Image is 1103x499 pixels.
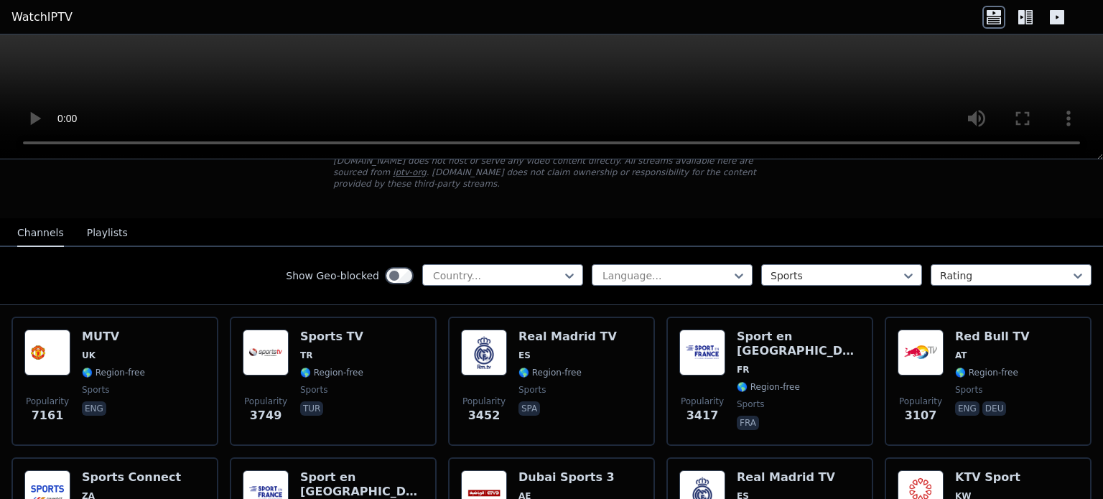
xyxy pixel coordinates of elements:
[82,401,106,416] p: eng
[11,9,73,26] a: WatchIPTV
[681,396,724,407] span: Popularity
[518,401,540,416] p: spa
[737,381,800,393] span: 🌎 Region-free
[32,407,64,424] span: 7161
[737,470,835,485] h6: Real Madrid TV
[333,155,770,190] p: [DOMAIN_NAME] does not host or serve any video content directly. All streams available here are s...
[737,364,749,376] span: FR
[955,470,1020,485] h6: KTV Sport
[462,396,506,407] span: Popularity
[300,367,363,378] span: 🌎 Region-free
[82,470,181,485] h6: Sports Connect
[17,220,64,247] button: Channels
[737,416,759,430] p: fra
[300,350,312,361] span: TR
[82,384,109,396] span: sports
[24,330,70,376] img: MUTV
[982,401,1007,416] p: deu
[737,330,860,358] h6: Sport en [GEOGRAPHIC_DATA]
[518,470,615,485] h6: Dubai Sports 3
[955,384,982,396] span: sports
[737,398,764,410] span: sports
[518,367,582,378] span: 🌎 Region-free
[899,396,942,407] span: Popularity
[300,330,363,344] h6: Sports TV
[393,167,427,177] a: iptv-org
[468,407,501,424] span: 3452
[687,407,719,424] span: 3417
[243,330,289,376] img: Sports TV
[300,384,327,396] span: sports
[518,350,531,361] span: ES
[82,350,96,361] span: UK
[82,330,145,344] h6: MUTV
[286,269,379,283] label: Show Geo-blocked
[518,384,546,396] span: sports
[461,330,507,376] img: Real Madrid TV
[244,396,287,407] span: Popularity
[898,330,944,376] img: Red Bull TV
[955,401,979,416] p: eng
[250,407,282,424] span: 3749
[300,401,323,416] p: tur
[300,470,424,499] h6: Sport en [GEOGRAPHIC_DATA]
[955,367,1018,378] span: 🌎 Region-free
[679,330,725,376] img: Sport en France
[955,350,967,361] span: AT
[905,407,937,424] span: 3107
[82,367,145,378] span: 🌎 Region-free
[26,396,69,407] span: Popularity
[518,330,617,344] h6: Real Madrid TV
[87,220,128,247] button: Playlists
[955,330,1030,344] h6: Red Bull TV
